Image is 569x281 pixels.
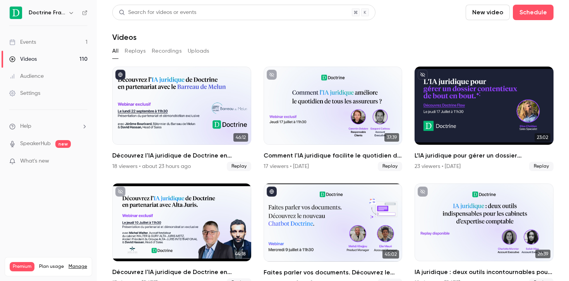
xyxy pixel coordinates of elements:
[233,133,248,142] span: 46:12
[10,262,34,271] span: Premium
[415,267,554,277] h2: IA juridique : deux outils incontournables pour les cabinets d’expertise comptable
[529,162,554,171] span: Replay
[115,70,125,80] button: published
[384,133,399,142] span: 37:39
[227,162,251,171] span: Replay
[513,5,554,20] button: Schedule
[418,187,428,197] button: unpublished
[418,70,428,80] button: unpublished
[264,268,403,277] h2: Faites parler vos documents. Découvrez le nouveau Chatbot Doctrine.
[39,264,64,270] span: Plan usage
[20,157,49,165] span: What's new
[415,163,461,170] div: 23 viewers • [DATE]
[20,140,51,148] a: SpeakerHub
[415,67,554,171] a: 23:02L’IA juridique pour gérer un dossier contentieux de bout en bout23 viewers • [DATE]Replay
[55,140,71,148] span: new
[233,250,248,258] span: 44:18
[69,264,87,270] a: Manage
[115,187,125,197] button: unpublished
[112,33,137,42] h1: Videos
[535,250,550,258] span: 26:39
[112,45,118,57] button: All
[20,122,31,130] span: Help
[264,67,403,171] li: Comment l'IA juridique facilite le quotidien de tous les assureurs ?
[10,7,22,19] img: Doctrine France
[415,67,554,171] li: L’IA juridique pour gérer un dossier contentieux de bout en bout
[9,72,44,80] div: Audience
[188,45,209,57] button: Uploads
[9,38,36,46] div: Events
[29,9,65,17] h6: Doctrine France
[119,9,196,17] div: Search for videos or events
[267,187,277,197] button: published
[112,67,251,171] a: 46:12Découvrez l'IA juridique de Doctrine en partenariat avec le Barreau de Melun18 viewers • abo...
[535,133,550,142] span: 23:02
[466,5,510,20] button: New video
[264,163,309,170] div: 17 viewers • [DATE]
[415,151,554,160] h2: L’IA juridique pour gérer un dossier contentieux de bout en bout
[112,151,251,160] h2: Découvrez l'IA juridique de Doctrine en partenariat avec le Barreau de Melun
[112,5,554,276] section: Videos
[264,151,403,160] h2: Comment l'IA juridique facilite le quotidien de tous les assureurs ?
[264,67,403,171] a: 37:39Comment l'IA juridique facilite le quotidien de tous les assureurs ?17 viewers • [DATE]Replay
[112,267,251,277] h2: Découvrez l'IA juridique de Doctrine en partenariat avec le réseau Alta-Juris international.
[9,55,37,63] div: Videos
[378,162,402,171] span: Replay
[9,122,87,130] li: help-dropdown-opener
[125,45,146,57] button: Replays
[267,70,277,80] button: unpublished
[9,89,40,97] div: Settings
[78,158,87,165] iframe: Noticeable Trigger
[112,163,191,170] div: 18 viewers • about 23 hours ago
[112,67,251,171] li: Découvrez l'IA juridique de Doctrine en partenariat avec le Barreau de Melun
[152,45,182,57] button: Recordings
[382,250,399,259] span: 45:02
